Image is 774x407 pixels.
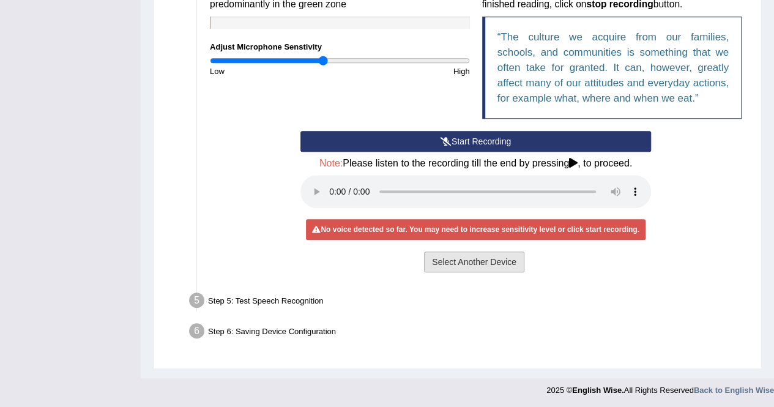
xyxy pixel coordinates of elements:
button: Start Recording [300,131,651,152]
q: The culture we acquire from our families, schools, and communities is something that we often tak... [497,31,729,104]
span: Note: [319,158,343,168]
div: Low [204,65,340,77]
strong: English Wise. [572,386,623,395]
button: Select Another Device [424,252,524,272]
div: High [340,65,475,77]
label: Adjust Microphone Senstivity [210,41,322,53]
div: Step 5: Test Speech Recognition [184,289,756,316]
div: No voice detected so far. You may need to increase sensitivity level or click start recording. [306,219,645,240]
h4: Please listen to the recording till the end by pressing , to proceed. [300,158,651,169]
div: Step 6: Saving Device Configuration [184,319,756,346]
div: 2025 © All Rights Reserved [546,378,774,396]
a: Back to English Wise [694,386,774,395]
